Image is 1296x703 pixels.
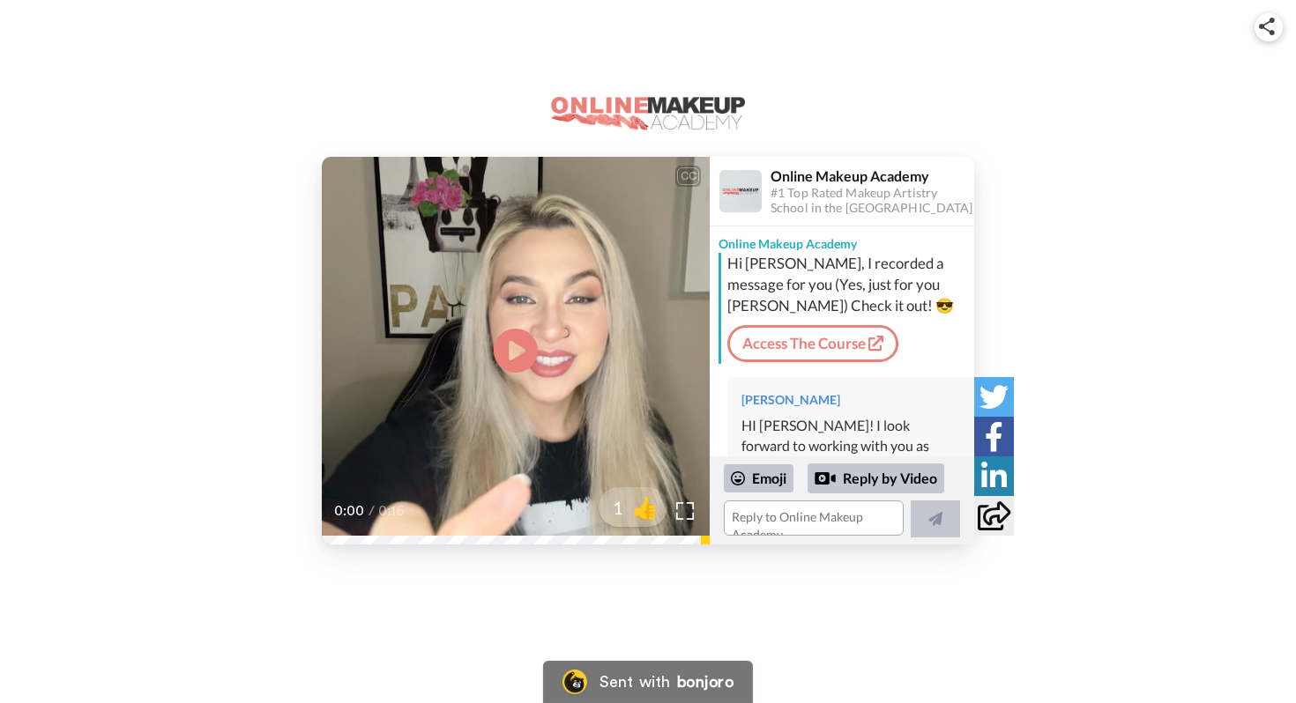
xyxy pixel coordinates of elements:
div: Reply by Video [808,463,944,493]
img: Profile Image [719,170,762,212]
button: 1👍 [599,487,667,527]
div: [PERSON_NAME] [741,391,960,409]
div: Emoji [724,464,793,492]
div: Online Makeup Academy [710,226,974,253]
img: logo [551,97,745,130]
span: 0:00 [334,500,365,522]
div: #1 Top Rated Makeup Artistry School in the [GEOGRAPHIC_DATA] [771,186,973,216]
img: Full screen [676,502,694,520]
span: 1 [599,495,623,520]
div: HI [PERSON_NAME]! I look forward to working with you as well! I am almost to my first assignment ... [741,416,960,597]
span: 0:16 [378,500,409,522]
div: Online Makeup Academy [771,167,973,184]
span: 👍 [623,493,667,522]
a: Access The Course [727,325,898,362]
span: / [369,500,375,522]
div: Hi [PERSON_NAME], I recorded a message for you (Yes, just for you [PERSON_NAME]) Check it out! 😎 [727,253,970,316]
div: Reply by Video [815,468,836,489]
img: ic_share.svg [1259,18,1275,35]
div: CC [677,167,699,185]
